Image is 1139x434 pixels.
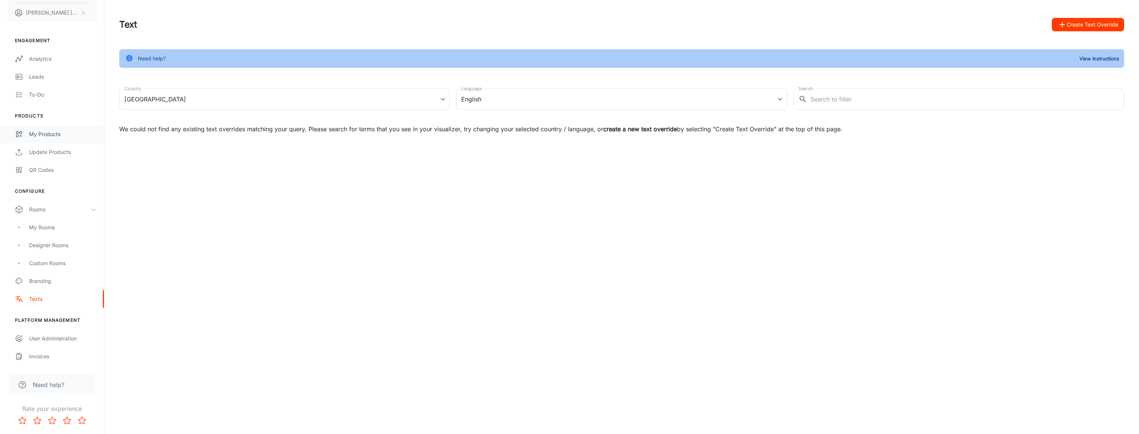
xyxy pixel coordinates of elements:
[1052,18,1124,31] button: Create Text Override
[119,89,450,110] div: [GEOGRAPHIC_DATA]
[7,3,97,22] button: [PERSON_NAME] [PERSON_NAME]
[810,89,1124,110] input: Search to filter
[603,125,677,133] strong: create a new text override
[1078,53,1121,64] button: View Instructions
[798,85,813,92] label: Search
[456,89,787,110] div: English
[29,73,97,81] div: Leads
[29,91,97,99] div: To-do
[29,166,97,174] div: QR Codes
[124,85,141,92] label: Country
[29,148,97,156] div: Update Products
[119,125,1124,133] p: We could not find any existing text overrides matching your query. Please search for terms that y...
[26,9,79,17] p: [PERSON_NAME] [PERSON_NAME]
[29,55,97,63] div: Analytics
[119,18,137,31] h1: Text
[29,130,97,138] div: My Products
[138,51,166,66] div: Need help?
[461,85,482,92] label: Language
